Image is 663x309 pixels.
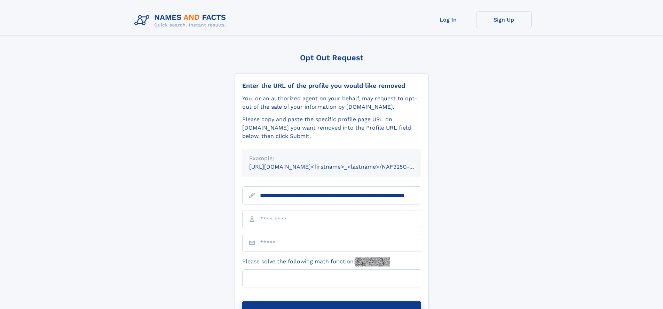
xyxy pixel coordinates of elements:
[420,11,476,28] a: Log In
[242,82,421,90] div: Enter the URL of the profile you would like removed
[249,163,434,170] small: [URL][DOMAIN_NAME]<firstname>_<lastname>/NAF325G-xxxxxxxx
[242,115,421,140] div: Please copy and paste the specific profile page URL on [DOMAIN_NAME] you want removed into the Pr...
[242,257,390,266] label: Please solve the following math function:
[476,11,532,28] a: Sign Up
[249,154,414,163] div: Example:
[242,94,421,111] div: You, or an authorized agent on your behalf, may request to opt-out of the sale of your informatio...
[132,11,232,30] img: Logo Names and Facts
[235,53,428,62] div: Opt Out Request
